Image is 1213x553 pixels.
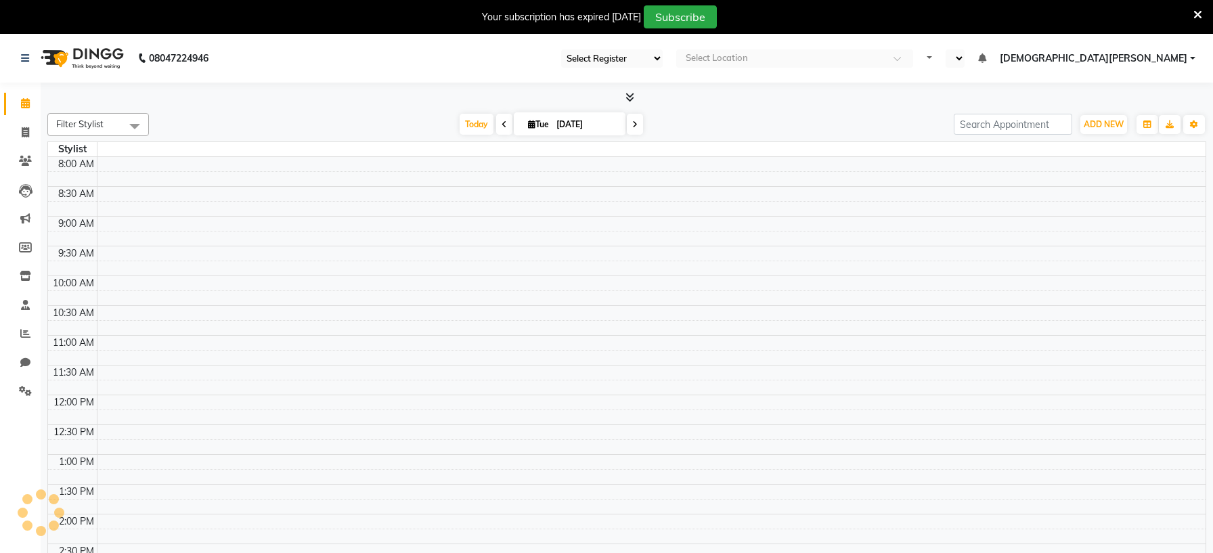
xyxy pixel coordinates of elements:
[56,514,97,529] div: 2:00 PM
[56,187,97,201] div: 8:30 AM
[525,119,552,129] span: Tue
[482,10,641,24] div: Your subscription has expired [DATE]
[686,51,748,65] div: Select Location
[48,142,97,156] div: Stylist
[1080,115,1127,134] button: ADD NEW
[1000,51,1187,66] span: [DEMOGRAPHIC_DATA][PERSON_NAME]
[552,114,620,135] input: 2025-09-02
[644,5,717,28] button: Subscribe
[56,118,104,129] span: Filter Stylist
[460,114,493,135] span: Today
[50,336,97,350] div: 11:00 AM
[149,39,208,77] b: 08047224946
[954,114,1072,135] input: Search Appointment
[56,157,97,171] div: 8:00 AM
[50,366,97,380] div: 11:30 AM
[51,425,97,439] div: 12:30 PM
[56,217,97,231] div: 9:00 AM
[51,395,97,410] div: 12:00 PM
[1084,119,1124,129] span: ADD NEW
[35,39,127,77] img: logo
[50,306,97,320] div: 10:30 AM
[56,455,97,469] div: 1:00 PM
[56,485,97,499] div: 1:30 PM
[50,276,97,290] div: 10:00 AM
[56,246,97,261] div: 9:30 AM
